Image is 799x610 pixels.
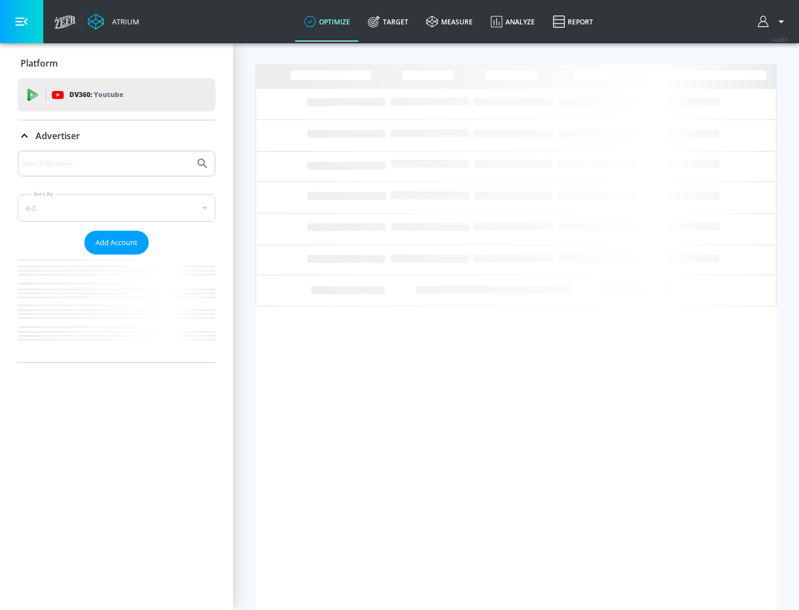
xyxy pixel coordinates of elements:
p: DV360: [69,89,123,101]
div: Advertiser [18,151,215,362]
div: A-Z [18,194,215,222]
a: Atrium [88,13,139,30]
div: Atrium [108,17,139,27]
div: Platform [18,48,215,79]
p: Platform [21,57,58,69]
button: Add Account [84,231,149,255]
label: Sort By [32,190,55,197]
p: Advertiser [36,130,80,142]
a: optimize [295,2,359,42]
span: v 4.28.0 [772,37,788,43]
div: DV360: Youtube [18,78,215,111]
nav: list of Advertiser [18,255,215,362]
a: measure [417,2,482,42]
span: Add Account [95,236,138,249]
p: Youtube [94,89,123,100]
a: Target [359,2,417,42]
div: Advertiser [18,120,215,151]
a: Analyze [482,2,544,42]
input: Search by name [22,156,190,171]
a: Report [544,2,602,42]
